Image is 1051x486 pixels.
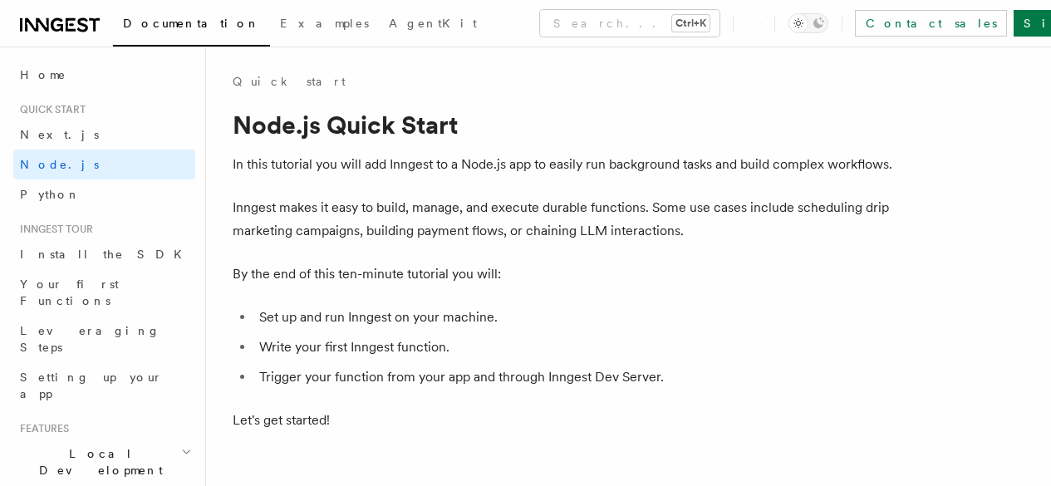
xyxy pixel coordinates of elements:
[855,10,1007,37] a: Contact sales
[13,445,181,479] span: Local Development
[233,73,346,90] a: Quick start
[254,366,897,389] li: Trigger your function from your app and through Inngest Dev Server.
[233,153,897,176] p: In this tutorial you will add Inngest to a Node.js app to easily run background tasks and build c...
[13,239,195,269] a: Install the SDK
[270,5,379,45] a: Examples
[233,409,897,432] p: Let's get started!
[20,248,192,261] span: Install the SDK
[13,223,93,236] span: Inngest tour
[13,269,195,316] a: Your first Functions
[233,110,897,140] h1: Node.js Quick Start
[13,179,195,209] a: Python
[254,306,897,329] li: Set up and run Inngest on your machine.
[280,17,369,30] span: Examples
[13,120,195,150] a: Next.js
[20,277,119,307] span: Your first Functions
[233,196,897,243] p: Inngest makes it easy to build, manage, and execute durable functions. Some use cases include sch...
[13,439,195,485] button: Local Development
[389,17,477,30] span: AgentKit
[788,13,828,33] button: Toggle dark mode
[123,17,260,30] span: Documentation
[20,66,66,83] span: Home
[379,5,487,45] a: AgentKit
[113,5,270,47] a: Documentation
[13,60,195,90] a: Home
[13,103,86,116] span: Quick start
[20,188,81,201] span: Python
[20,371,163,400] span: Setting up your app
[20,324,160,354] span: Leveraging Steps
[672,15,710,32] kbd: Ctrl+K
[13,316,195,362] a: Leveraging Steps
[540,10,719,37] button: Search...Ctrl+K
[13,150,195,179] a: Node.js
[13,362,195,409] a: Setting up your app
[20,128,99,141] span: Next.js
[20,158,99,171] span: Node.js
[254,336,897,359] li: Write your first Inngest function.
[13,422,69,435] span: Features
[233,263,897,286] p: By the end of this ten-minute tutorial you will:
